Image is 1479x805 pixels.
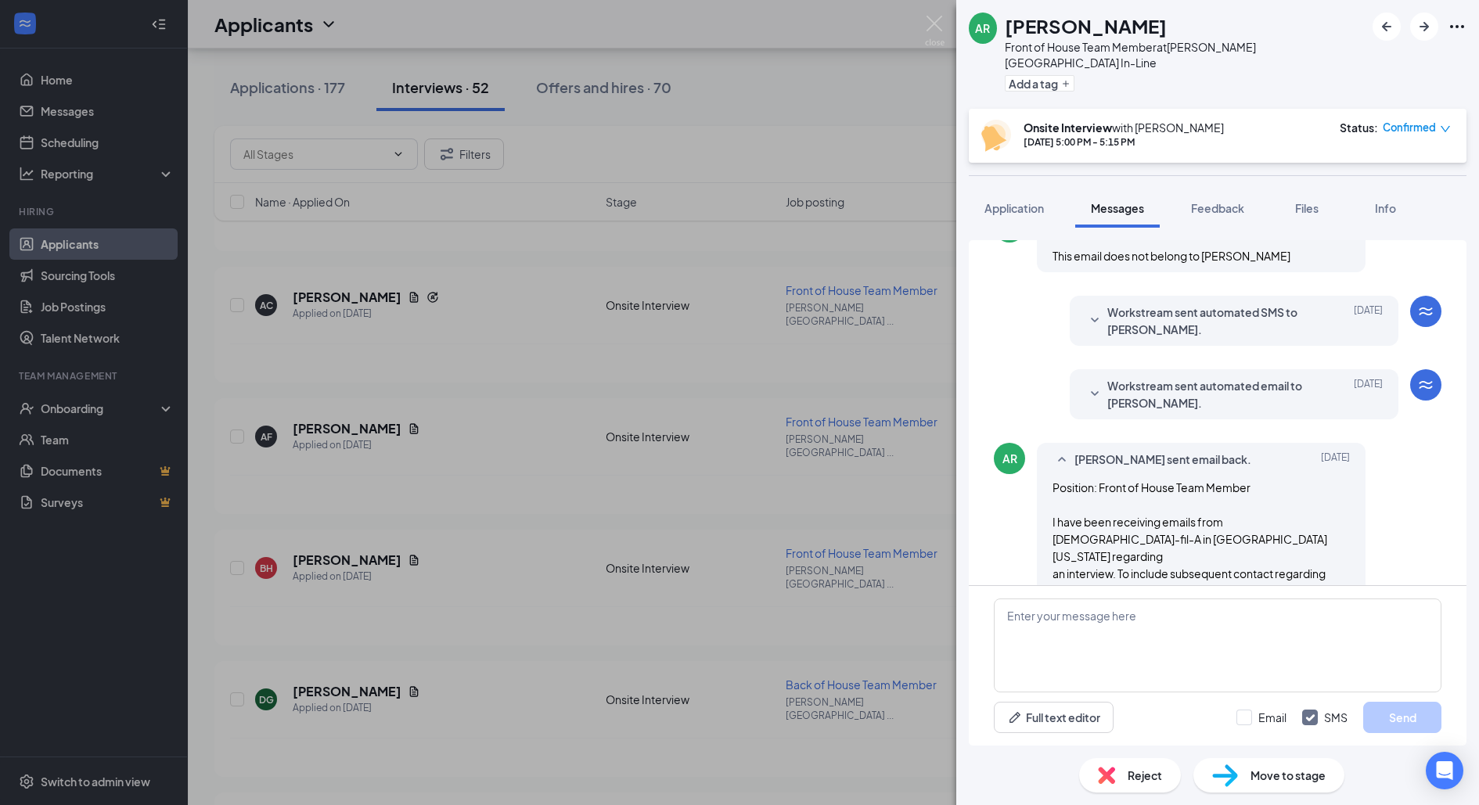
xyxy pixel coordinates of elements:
[984,201,1044,215] span: Application
[1448,17,1466,36] svg: Ellipses
[1416,376,1435,394] svg: WorkstreamLogo
[1363,702,1441,733] button: Send
[1091,201,1144,215] span: Messages
[1053,451,1071,469] svg: SmallChevronUp
[1295,201,1319,215] span: Files
[1415,17,1434,36] svg: ArrowRight
[1005,13,1167,39] h1: [PERSON_NAME]
[1375,201,1396,215] span: Info
[1250,767,1326,784] span: Move to stage
[1024,135,1224,149] div: [DATE] 5:00 PM - 5:15 PM
[1354,377,1383,411] span: [DATE]
[1383,120,1436,135] span: Confirmed
[1377,17,1396,36] svg: ArrowLeftNew
[1074,451,1251,469] span: [PERSON_NAME] sent email back.
[1107,304,1312,338] span: Workstream sent automated SMS to [PERSON_NAME].
[994,702,1114,733] button: Full text editorPen
[1191,201,1244,215] span: Feedback
[1007,710,1023,725] svg: Pen
[1321,451,1350,469] span: [DATE]
[1053,249,1290,263] span: This email does not belong to [PERSON_NAME]
[1061,79,1071,88] svg: Plus
[1128,767,1162,784] span: Reject
[1340,120,1378,135] div: Status :
[1410,13,1438,41] button: ArrowRight
[975,20,990,36] div: AR
[1354,304,1383,338] span: [DATE]
[1085,311,1104,330] svg: SmallChevronDown
[1085,385,1104,404] svg: SmallChevronDown
[1373,13,1401,41] button: ArrowLeftNew
[1440,124,1451,135] span: down
[1426,752,1463,789] div: Open Intercom Messenger
[1107,377,1312,411] span: Workstream sent automated email to [PERSON_NAME].
[1024,120,1224,135] div: with [PERSON_NAME]
[1002,451,1017,466] div: AR
[1005,39,1365,70] div: Front of House Team Member at [PERSON_NAME][GEOGRAPHIC_DATA] In-Line
[1416,302,1435,321] svg: WorkstreamLogo
[1024,120,1112,135] b: Onsite Interview
[1005,75,1074,92] button: PlusAdd a tag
